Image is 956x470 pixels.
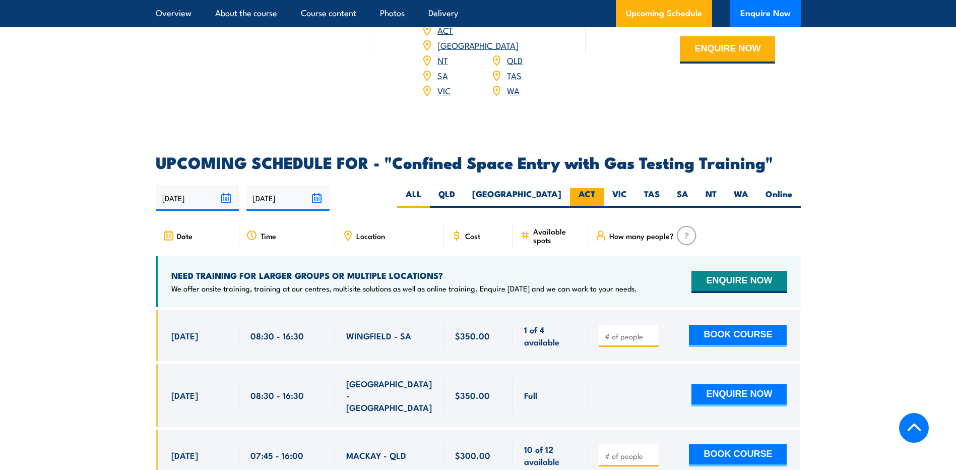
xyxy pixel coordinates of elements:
span: Full [524,389,537,401]
input: # of people [605,331,655,341]
label: ACT [570,188,604,208]
a: [GEOGRAPHIC_DATA] [437,39,519,51]
span: WINGFIELD - SA [346,330,411,341]
button: ENQUIRE NOW [691,271,787,293]
input: From date [156,185,239,211]
a: VIC [437,84,451,96]
label: NT [697,188,725,208]
button: BOOK COURSE [689,325,787,347]
button: BOOK COURSE [689,444,787,466]
span: Time [261,231,276,240]
a: NT [437,54,448,66]
button: ENQUIRE NOW [680,36,775,64]
span: Available spots [533,227,581,244]
label: Online [757,188,801,208]
a: SA [437,69,448,81]
span: How many people? [609,231,674,240]
span: [DATE] [171,389,198,401]
span: MACKAY - QLD [346,449,406,461]
span: Cost [465,231,480,240]
span: $350.00 [455,389,490,401]
span: $300.00 [455,449,490,461]
label: WA [725,188,757,208]
h2: UPCOMING SCHEDULE FOR - "Confined Space Entry with Gas Testing Training" [156,155,801,169]
h4: NEED TRAINING FOR LARGER GROUPS OR MULTIPLE LOCATIONS? [171,270,637,281]
label: [GEOGRAPHIC_DATA] [464,188,570,208]
span: 08:30 - 16:30 [250,330,304,341]
button: ENQUIRE NOW [691,384,787,406]
span: 07:45 - 16:00 [250,449,303,461]
span: [DATE] [171,330,198,341]
a: QLD [507,54,523,66]
span: [DATE] [171,449,198,461]
label: VIC [604,188,635,208]
input: To date [246,185,330,211]
span: $350.00 [455,330,490,341]
span: Date [177,231,193,240]
span: 10 of 12 available [524,443,577,467]
span: Location [356,231,385,240]
span: [GEOGRAPHIC_DATA] - [GEOGRAPHIC_DATA] [346,378,433,413]
label: QLD [430,188,464,208]
a: WA [507,84,520,96]
label: SA [668,188,697,208]
label: ALL [397,188,430,208]
label: TAS [635,188,668,208]
p: We offer onsite training, training at our centres, multisite solutions as well as online training... [171,283,637,293]
a: TAS [507,69,522,81]
input: # of people [605,451,655,461]
a: ACT [437,24,453,36]
span: 1 of 4 available [524,324,577,347]
span: 08:30 - 16:30 [250,389,304,401]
